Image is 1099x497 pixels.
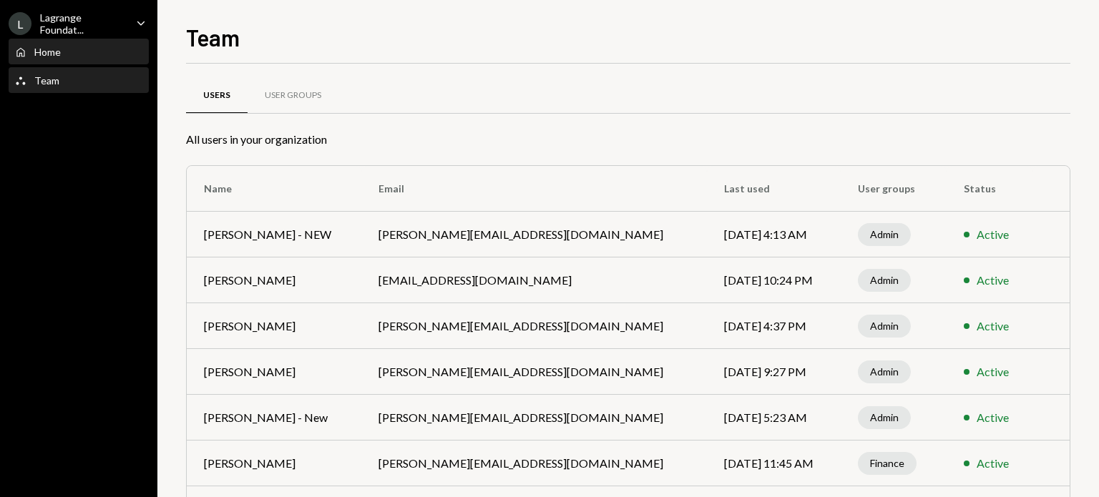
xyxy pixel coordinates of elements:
[187,212,361,257] td: [PERSON_NAME] - NEW
[707,212,841,257] td: [DATE] 4:13 AM
[361,166,706,212] th: Email
[187,303,361,349] td: [PERSON_NAME]
[40,11,124,36] div: Lagrange Foundat...
[977,409,1009,426] div: Active
[707,166,841,212] th: Last used
[186,131,1070,148] div: All users in your organization
[265,89,321,102] div: User Groups
[977,272,1009,289] div: Active
[361,441,706,486] td: [PERSON_NAME][EMAIL_ADDRESS][DOMAIN_NAME]
[858,360,911,383] div: Admin
[187,349,361,395] td: [PERSON_NAME]
[361,349,706,395] td: [PERSON_NAME][EMAIL_ADDRESS][DOMAIN_NAME]
[361,257,706,303] td: [EMAIL_ADDRESS][DOMAIN_NAME]
[707,441,841,486] td: [DATE] 11:45 AM
[977,363,1009,380] div: Active
[858,406,911,429] div: Admin
[858,452,917,475] div: Finance
[947,166,1032,212] th: Status
[707,257,841,303] td: [DATE] 10:24 PM
[187,441,361,486] td: [PERSON_NAME]
[9,39,149,64] a: Home
[707,303,841,349] td: [DATE] 4:37 PM
[34,74,59,87] div: Team
[858,223,911,246] div: Admin
[203,89,230,102] div: Users
[977,318,1009,335] div: Active
[977,455,1009,472] div: Active
[9,67,149,93] a: Team
[841,166,947,212] th: User groups
[361,395,706,441] td: [PERSON_NAME][EMAIL_ADDRESS][DOMAIN_NAME]
[707,395,841,441] td: [DATE] 5:23 AM
[707,349,841,395] td: [DATE] 9:27 PM
[34,46,61,58] div: Home
[977,226,1009,243] div: Active
[186,78,248,114] a: Users
[361,303,706,349] td: [PERSON_NAME][EMAIL_ADDRESS][DOMAIN_NAME]
[187,166,361,212] th: Name
[361,212,706,257] td: [PERSON_NAME][EMAIL_ADDRESS][DOMAIN_NAME]
[858,269,911,292] div: Admin
[187,257,361,303] td: [PERSON_NAME]
[9,12,31,35] div: L
[248,78,338,114] a: User Groups
[858,315,911,338] div: Admin
[187,395,361,441] td: [PERSON_NAME] - New
[186,23,240,51] h1: Team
